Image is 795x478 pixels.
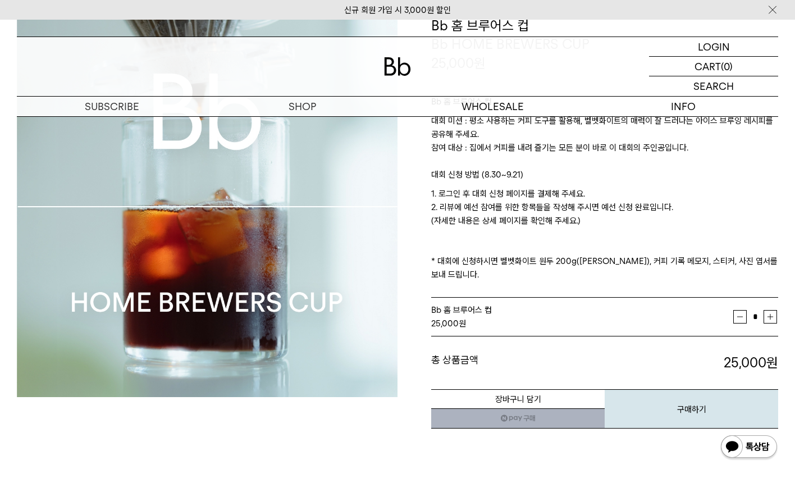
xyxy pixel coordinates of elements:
p: 1. 로그인 후 대회 신청 페이지를 결제해 주세요. 2. 리뷰에 예선 참여를 위한 항목들을 작성해 주시면 예선 신청 완료입니다. (자세한 내용은 상세 페이지를 확인해 주세요.... [431,187,778,281]
span: Bb 홈 브루어스 컵 [431,305,492,315]
p: INFO [588,97,778,116]
button: 감소 [733,310,747,324]
button: 장바구니 담기 [431,389,605,409]
p: WHOLESALE [397,97,588,116]
b: 원 [766,354,778,371]
p: LOGIN [698,37,730,56]
button: 증가 [764,310,777,324]
img: 로고 [384,57,411,76]
img: Bb 홈 브루어스 컵 [17,16,397,397]
p: (0) [721,57,733,76]
strong: 25,000 [724,354,778,371]
p: 대회 신청 방법 (8.30~9.21) [431,168,778,187]
a: CART (0) [649,57,778,76]
a: SUBSCRIBE [17,97,207,116]
a: SHOP [207,97,397,116]
a: LOGIN [649,37,778,57]
a: 새창 [431,408,605,429]
p: SEARCH [693,76,734,96]
div: 원 [431,317,733,330]
dt: 총 상품금액 [431,353,605,372]
p: CART [695,57,721,76]
strong: 25,000 [431,318,459,329]
img: 카카오톡 채널 1:1 채팅 버튼 [720,434,778,461]
p: 대회 미션 : 평소 사용하는 커피 도구를 활용해, 벨벳화이트의 매력이 잘 드러나는 아이스 브루잉 레시피를 공유해 주세요. 참여 대상 : 집에서 커피를 내려 즐기는 모든 분이 ... [431,114,778,168]
a: 신규 회원 가입 시 3,000원 할인 [344,5,451,15]
button: 구매하기 [605,389,778,429]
